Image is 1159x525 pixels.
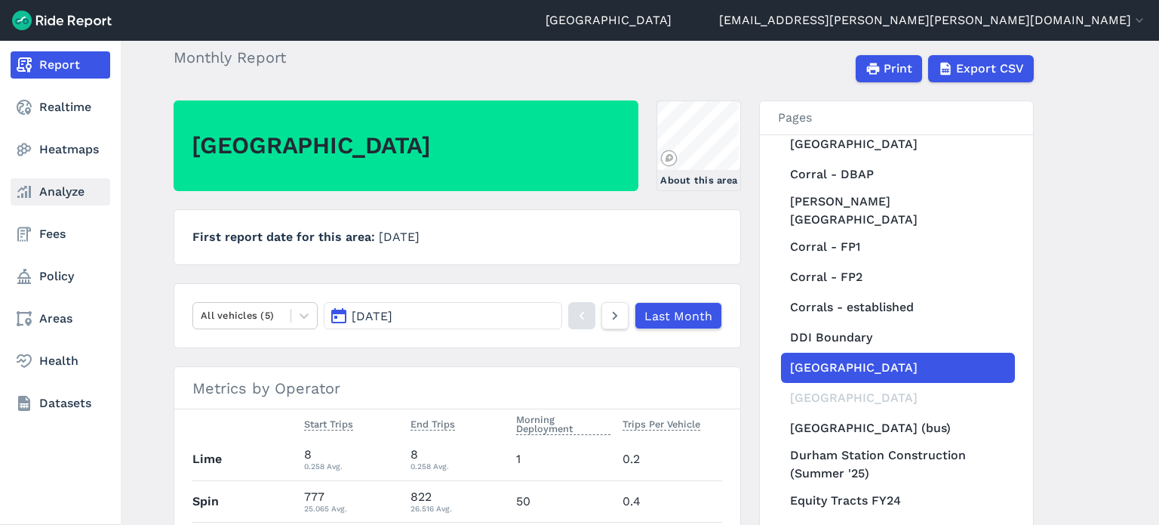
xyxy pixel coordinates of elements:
[623,415,700,434] button: Trips Per Vehicle
[192,439,298,480] th: Lime
[781,383,1015,413] div: [GEOGRAPHIC_DATA]
[657,101,739,170] canvas: Map
[781,232,1015,262] a: Corral - FP1
[11,136,110,163] a: Heatmaps
[304,446,398,473] div: 8
[623,415,700,431] span: Trips Per Vehicle
[174,46,286,69] h2: Monthly Report
[11,221,110,248] a: Fees
[11,347,110,375] a: Health
[174,367,740,409] h3: Metrics by Operator
[304,415,353,434] button: Start Trips
[781,486,1015,516] a: Equity Tracts FY24
[304,488,398,515] div: 777
[781,323,1015,353] a: DDI Boundary
[781,353,1015,383] a: [GEOGRAPHIC_DATA]
[324,302,562,329] button: [DATE]
[546,11,672,29] a: [GEOGRAPHIC_DATA]
[304,459,398,473] div: 0.258 Avg.
[856,55,922,82] button: Print
[781,262,1015,292] a: Corral - FP2
[781,292,1015,323] a: Corrals - established
[410,415,455,434] button: End Trips
[884,60,912,78] span: Print
[410,459,504,473] div: 0.258 Avg.
[781,190,1015,232] a: [PERSON_NAME][GEOGRAPHIC_DATA]
[781,159,1015,190] a: Corral - DBAP
[12,11,112,30] img: Ride Report
[928,55,1034,82] button: Export CSV
[304,502,398,515] div: 25.065 Avg.
[516,411,610,435] span: Morning Deployment
[516,411,610,438] button: Morning Deployment
[304,415,353,431] span: Start Trips
[781,129,1015,159] a: [GEOGRAPHIC_DATA]
[956,60,1024,78] span: Export CSV
[781,413,1015,443] a: [GEOGRAPHIC_DATA] (bus)
[510,480,616,522] td: 50
[616,439,722,480] td: 0.2
[192,129,431,162] h2: [GEOGRAPHIC_DATA]
[719,11,1147,29] button: [EMAIL_ADDRESS][PERSON_NAME][PERSON_NAME][DOMAIN_NAME]
[660,150,678,167] a: Mapbox logo
[760,101,1033,135] h3: Pages
[410,446,504,473] div: 8
[660,173,737,187] div: About this area
[616,480,722,522] td: 0.4
[781,443,1015,486] a: Durham Station Construction (Summer '25)
[379,230,420,244] span: [DATE]
[656,100,741,191] a: About this area
[352,309,392,323] span: [DATE]
[410,502,504,515] div: 26.516 Avg.
[635,302,722,329] a: Last Month
[11,263,110,290] a: Policy
[410,415,455,431] span: End Trips
[11,305,110,332] a: Areas
[11,94,110,121] a: Realtime
[192,230,379,244] span: First report date for this area
[410,488,504,515] div: 822
[510,439,616,480] td: 1
[11,178,110,205] a: Analyze
[192,480,298,522] th: Spin
[11,390,110,417] a: Datasets
[11,51,110,79] a: Report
